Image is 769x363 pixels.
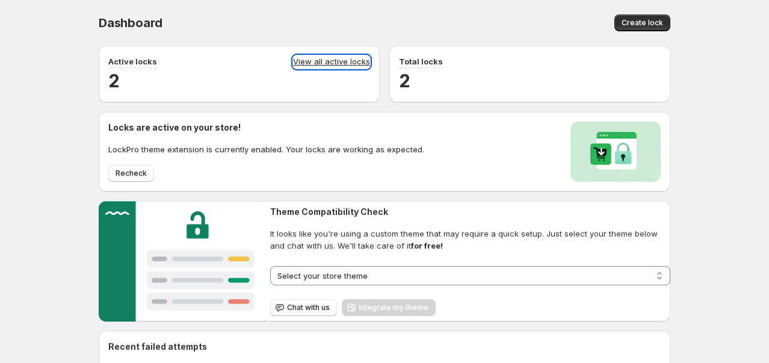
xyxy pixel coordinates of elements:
[570,122,661,182] img: Locks activated
[411,241,443,250] strong: for free!
[293,55,370,69] a: View all active locks
[270,206,670,218] h2: Theme Compatibility Check
[622,18,663,28] span: Create lock
[108,69,370,93] h2: 2
[99,201,265,321] img: Customer support
[99,16,162,30] span: Dashboard
[270,299,337,316] button: Chat with us
[399,55,443,67] p: Total locks
[614,14,670,31] button: Create lock
[399,69,661,93] h2: 2
[108,122,424,134] h2: Locks are active on your store!
[270,228,670,252] span: It looks like you're using a custom theme that may require a quick setup. Just select your theme ...
[287,303,330,312] span: Chat with us
[108,143,424,155] p: LockPro theme extension is currently enabled. Your locks are working as expected.
[116,169,147,178] span: Recheck
[108,165,154,182] button: Recheck
[108,55,157,67] p: Active locks
[108,341,207,353] h2: Recent failed attempts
